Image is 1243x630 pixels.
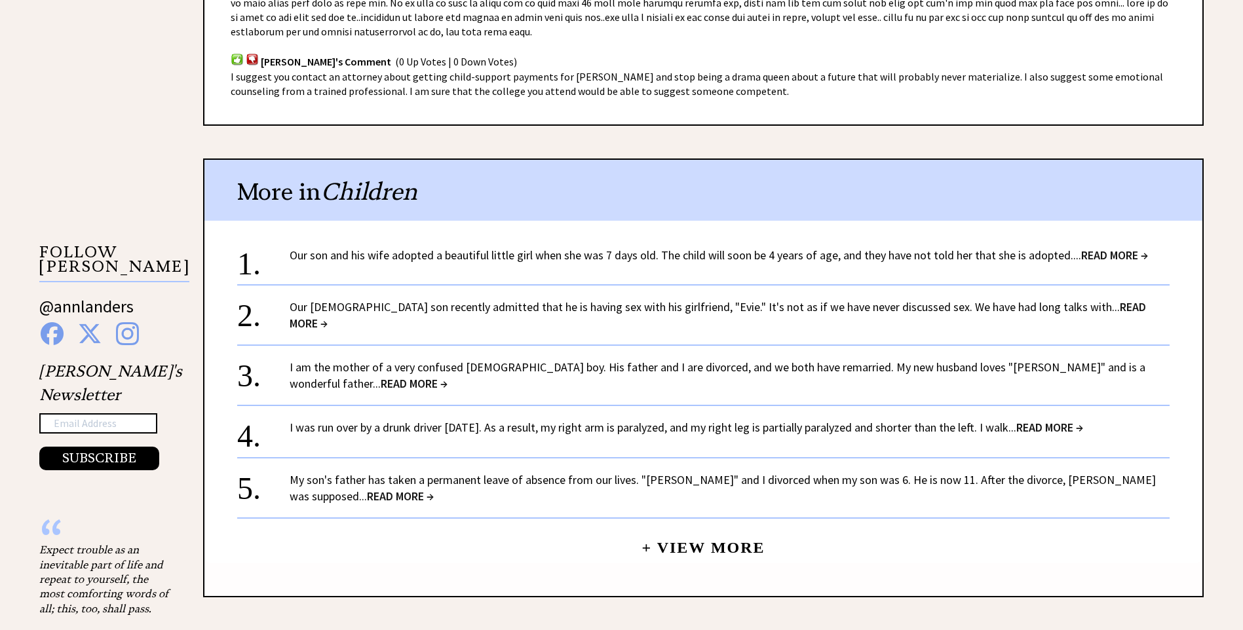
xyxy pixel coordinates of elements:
img: votup.png [231,53,244,65]
span: I suggest you contact an attorney about getting child-support payments for [PERSON_NAME] and stop... [231,70,1163,98]
a: @annlanders [39,295,134,330]
div: 4. [237,419,290,443]
button: SUBSCRIBE [39,447,159,470]
a: Our [DEMOGRAPHIC_DATA] son recently admitted that he is having sex with his girlfriend, "Evie." I... [290,299,1146,331]
div: 2. [237,299,290,323]
span: (0 Up Votes | 0 Down Votes) [395,55,517,68]
a: My son's father has taken a permanent leave of absence from our lives. "[PERSON_NAME]" and I divo... [290,472,1156,504]
div: More in [204,160,1202,221]
input: Email Address [39,413,157,434]
span: READ MORE → [290,299,1146,331]
div: “ [39,529,170,542]
span: Children [321,177,417,206]
div: 3. [237,359,290,383]
span: READ MORE → [1016,420,1083,435]
div: Expect trouble as an inevitable part of life and repeat to yourself, the most comforting words of... [39,542,170,616]
img: votdown.png [246,53,259,65]
img: x%20blue.png [78,322,102,345]
a: I was run over by a drunk driver [DATE]. As a result, my right arm is paralyzed, and my right leg... [290,420,1083,435]
span: READ MORE → [367,489,434,504]
span: [PERSON_NAME]'s Comment [261,55,391,68]
div: 5. [237,472,290,496]
div: [PERSON_NAME]'s Newsletter [39,360,182,471]
a: I am the mother of a very confused [DEMOGRAPHIC_DATA] boy. His father and I are divorced, and we ... [290,360,1145,391]
img: facebook%20blue.png [41,322,64,345]
span: READ MORE → [1081,248,1148,263]
p: FOLLOW [PERSON_NAME] [39,245,189,282]
a: + View More [641,528,765,556]
span: READ MORE → [381,376,448,391]
div: 1. [237,247,290,271]
a: Our son and his wife adopted a beautiful little girl when she was 7 days old. The child will soon... [290,248,1148,263]
img: instagram%20blue.png [116,322,139,345]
